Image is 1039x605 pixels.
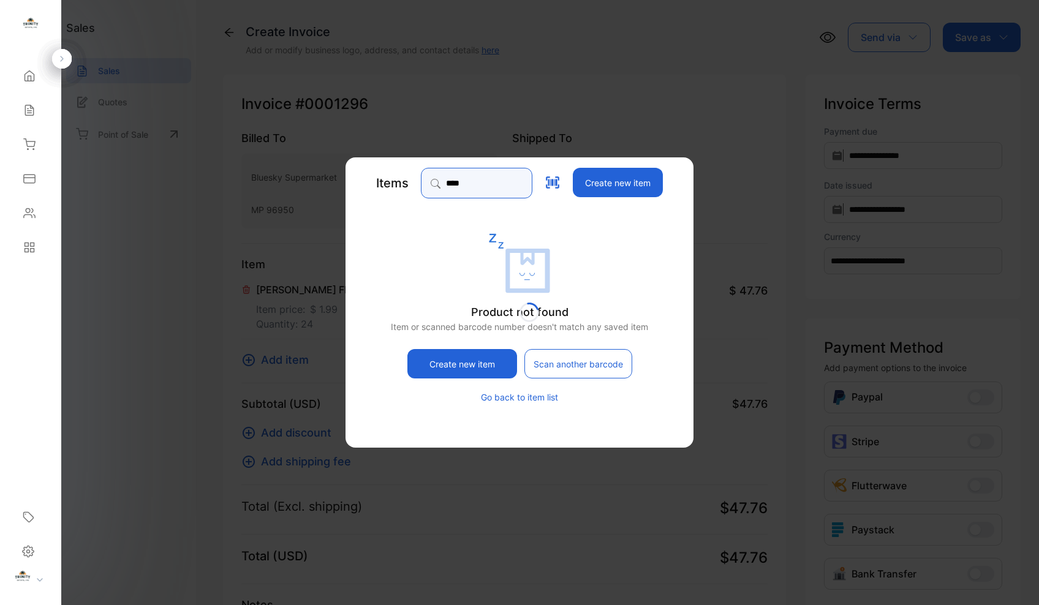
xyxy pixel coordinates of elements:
[376,174,409,192] p: Items
[489,233,550,294] img: empty state
[13,569,32,587] img: profile
[471,304,569,320] p: Product not found
[10,5,47,42] button: Open LiveChat chat widget
[407,349,517,378] button: Create new item
[481,391,558,404] button: Go back to item list
[383,320,656,333] p: Item or scanned barcode number doesn't match any saved item
[524,349,632,378] button: Scan another barcode
[573,168,663,197] button: Create new item
[21,16,40,34] img: logo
